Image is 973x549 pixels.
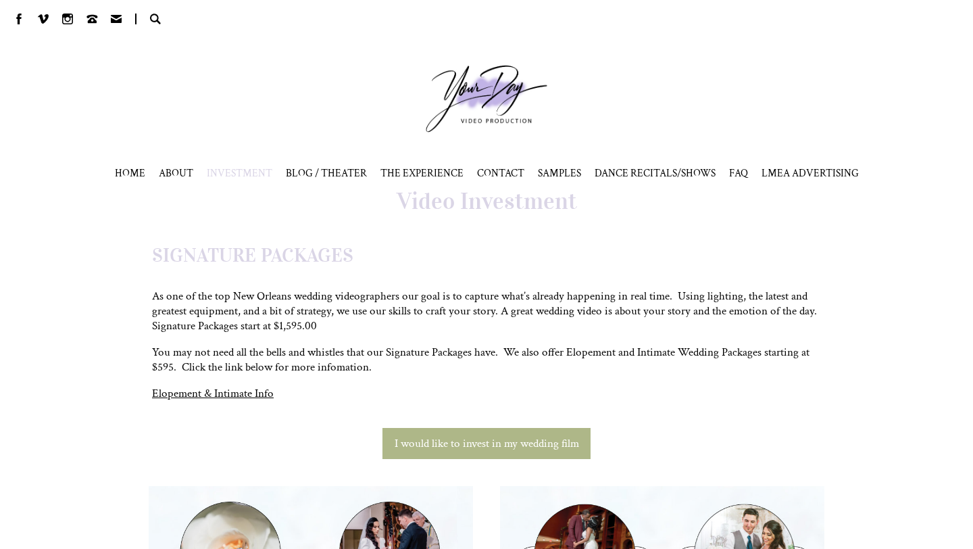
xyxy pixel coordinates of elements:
a: LMEA ADVERTISING [762,166,859,180]
p: As one of the top New Orleans wedding videographers our goal is to capture what’s already happeni... [152,289,821,333]
a: FAQ [729,166,748,180]
h1: Video Investment [149,187,824,216]
a: Elopement & Intimate Info [152,386,274,401]
a: BLOG / THEATER [286,166,367,180]
span: SAMPLES [538,166,581,180]
a: HOME [115,166,145,180]
p: You may not need all the bells and whistles that our Signature Packages have. We also offer Elope... [152,345,821,375]
a: INVESTMENT [207,166,272,180]
span: I would like to invest in my wedding film [395,436,579,451]
h2: SIGNATURE PACKAGES [152,243,821,267]
span: DANCE RECITALS/SHOWS [595,166,716,180]
a: I would like to invest in my wedding film [382,428,590,459]
a: Your Day Production Logo [405,45,568,153]
a: ABOUT [159,166,193,180]
a: CONTACT [477,166,524,180]
a: THE EXPERIENCE [380,166,464,180]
